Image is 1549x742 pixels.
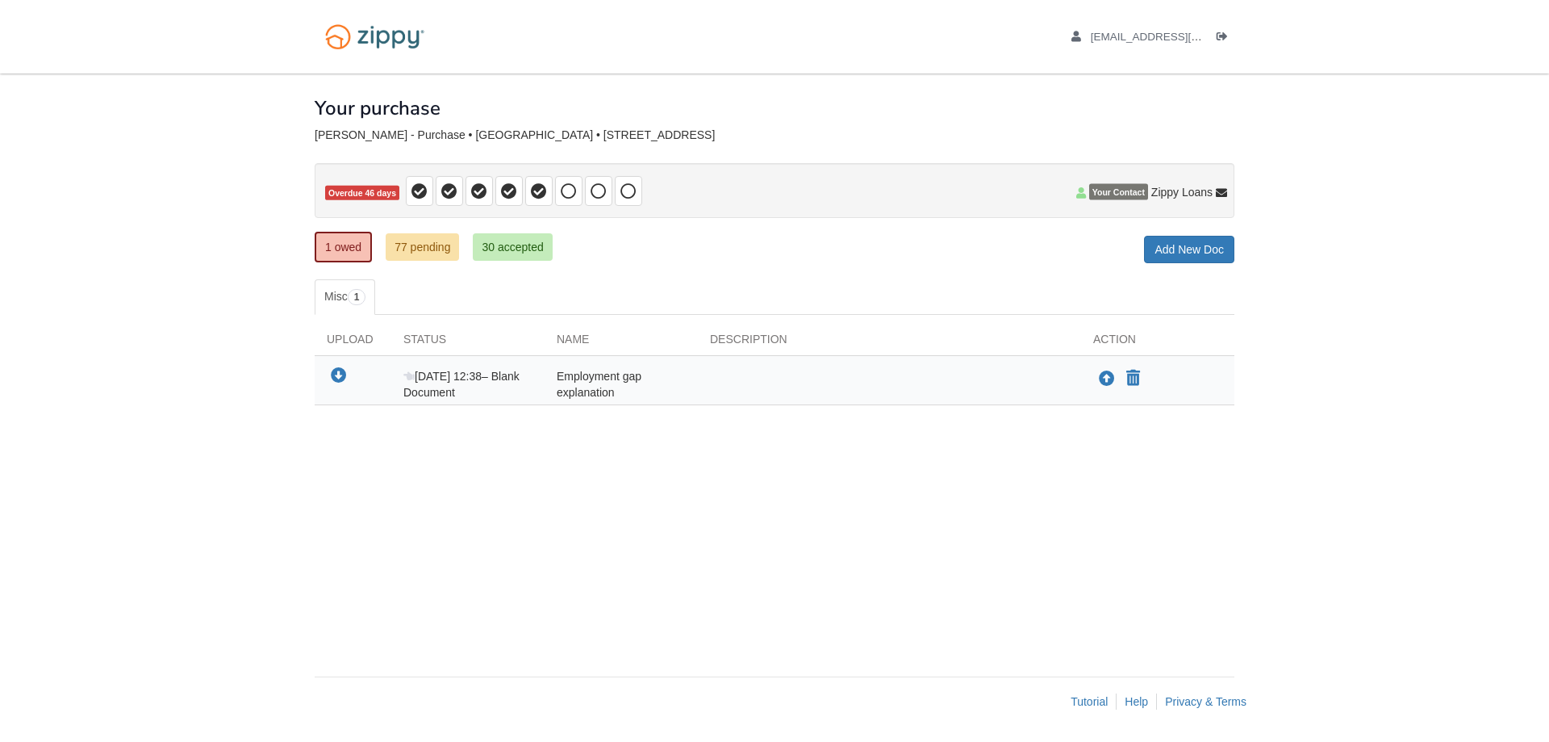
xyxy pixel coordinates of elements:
div: [PERSON_NAME] - Purchase • [GEOGRAPHIC_DATA] • [STREET_ADDRESS] [315,128,1234,142]
span: Overdue 46 days [325,186,399,201]
button: Declare Employment gap explanation not applicable [1125,369,1142,388]
span: Employment gap explanation [557,370,641,399]
img: Logo [315,16,435,57]
a: Log out [1217,31,1234,47]
div: Status [391,331,545,355]
span: [DATE] 12:38 [403,370,482,383]
span: 1 [348,289,366,305]
h1: Your purchase [315,98,440,119]
a: Add New Doc [1144,236,1234,263]
a: Privacy & Terms [1165,695,1246,708]
a: Download Employment gap explanation [331,370,347,383]
a: Tutorial [1071,695,1108,708]
div: Name [545,331,698,355]
div: Upload [315,331,391,355]
span: kelsey.reed679@gmail.com [1091,31,1276,43]
a: Help [1125,695,1148,708]
div: – Blank Document [391,368,545,400]
button: Upload Employment gap explanation [1097,368,1117,389]
a: 77 pending [386,233,459,261]
div: Action [1081,331,1234,355]
a: Misc [315,279,375,315]
a: 1 owed [315,232,372,262]
span: Zippy Loans [1151,184,1213,200]
div: Description [698,331,1081,355]
span: Your Contact [1089,184,1148,200]
a: edit profile [1071,31,1276,47]
a: 30 accepted [473,233,552,261]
